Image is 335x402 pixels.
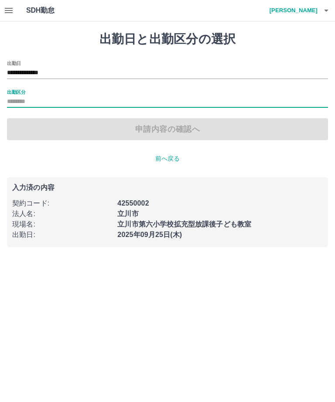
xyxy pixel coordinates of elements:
[7,60,21,66] label: 出勤日
[12,198,112,209] p: 契約コード :
[7,32,328,47] h1: 出勤日と出勤区分の選択
[12,219,112,230] p: 現場名 :
[12,184,323,191] p: 入力済の内容
[7,154,328,163] p: 前へ戻る
[117,220,251,228] b: 立川市第六小学校拡充型放課後子ども教室
[117,210,138,217] b: 立川市
[12,209,112,219] p: 法人名 :
[12,230,112,240] p: 出勤日 :
[117,199,149,207] b: 42550002
[7,89,25,95] label: 出勤区分
[117,231,182,238] b: 2025年09月25日(木)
